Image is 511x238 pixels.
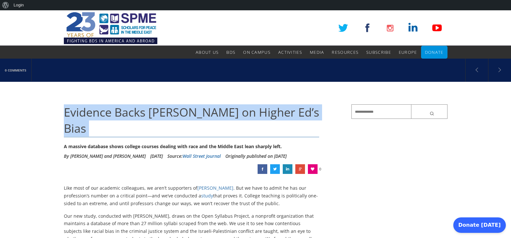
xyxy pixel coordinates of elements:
[243,46,270,59] a: On Campus
[196,46,219,59] a: About Us
[270,164,280,174] a: Evidence Backs Trump on Higher Ed’s Bias
[366,49,391,55] span: Subscribe
[64,184,319,207] p: Like most of our academic colleagues, we aren’t supporters of . But we have to admit he has our p...
[197,185,233,191] a: [PERSON_NAME]
[226,49,235,55] span: BDS
[278,49,302,55] span: Activities
[295,164,305,174] a: Evidence Backs Trump on Higher Ed’s Bias
[283,164,292,174] a: Evidence Backs Trump on Higher Ed’s Bias
[150,151,163,161] li: [DATE]
[310,49,324,55] span: Media
[319,164,321,174] span: 0
[64,104,319,136] span: Evidence Backs [PERSON_NAME] on Higher Ed’s Bias
[196,49,219,55] span: About Us
[332,49,359,55] span: Resources
[226,46,235,59] a: BDS
[64,142,319,151] div: A massive database shows college courses dealing with race and the Middle East lean sharply left.
[258,164,267,174] a: Evidence Backs Trump on Higher Ed’s Bias
[425,46,444,59] a: Donate
[182,153,221,159] a: Wall Street Journal
[201,193,213,199] a: study
[64,151,146,161] li: By [PERSON_NAME] and [PERSON_NAME]
[167,151,221,161] div: Source:
[399,46,417,59] a: Europe
[64,10,157,46] img: SPME
[278,46,302,59] a: Activities
[243,49,270,55] span: On Campus
[310,46,324,59] a: Media
[332,46,359,59] a: Resources
[425,49,444,55] span: Donate
[366,46,391,59] a: Subscribe
[399,49,417,55] span: Europe
[225,151,287,161] li: Originally published on [DATE]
